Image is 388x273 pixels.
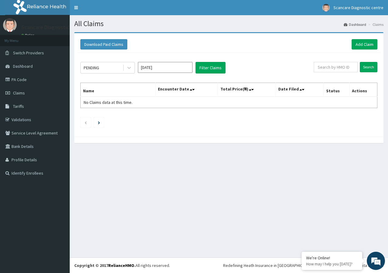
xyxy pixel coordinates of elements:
[108,263,134,268] a: RelianceHMO
[13,63,33,69] span: Dashboard
[74,263,135,268] strong: Copyright © 2017 .
[84,100,132,105] span: No Claims data at this time.
[13,50,44,56] span: Switch Providers
[218,83,276,97] th: Total Price(₦)
[13,104,24,109] span: Tariffs
[84,120,87,125] a: Previous page
[196,62,226,73] button: Filter Claims
[360,62,377,72] input: Search
[13,90,25,96] span: Claims
[306,261,358,267] p: How may I help you today?
[21,33,36,37] a: Online
[70,258,388,273] footer: All rights reserved.
[322,4,330,12] img: User Image
[98,120,100,125] a: Next page
[314,62,358,72] input: Search by HMO ID
[138,62,192,73] input: Select Month and Year
[84,65,99,71] div: PENDING
[349,83,377,97] th: Actions
[80,39,127,49] button: Download Paid Claims
[276,83,323,97] th: Date Filed
[3,18,17,32] img: User Image
[352,39,377,49] a: Add Claim
[155,83,218,97] th: Encounter Date
[74,20,383,28] h1: All Claims
[223,262,383,268] div: Redefining Heath Insurance in [GEOGRAPHIC_DATA] using Telemedicine and Data Science!
[344,22,366,27] a: Dashboard
[333,5,383,10] span: Scancare Diagnostic centre
[81,83,156,97] th: Name
[367,22,383,27] li: Claims
[323,83,349,97] th: Status
[306,255,358,261] div: We're Online!
[21,25,87,30] p: Scancare Diagnostic centre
